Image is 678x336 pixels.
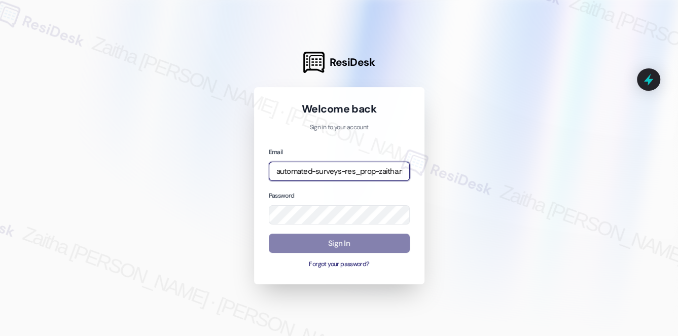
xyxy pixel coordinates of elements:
button: Sign In [269,234,410,253]
h1: Welcome back [269,102,410,116]
label: Email [269,148,283,156]
img: ResiDesk Logo [303,52,325,73]
span: ResiDesk [330,55,375,69]
p: Sign in to your account [269,123,410,132]
label: Password [269,192,295,200]
button: Forgot your password? [269,260,410,269]
input: name@example.com [269,162,410,181]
